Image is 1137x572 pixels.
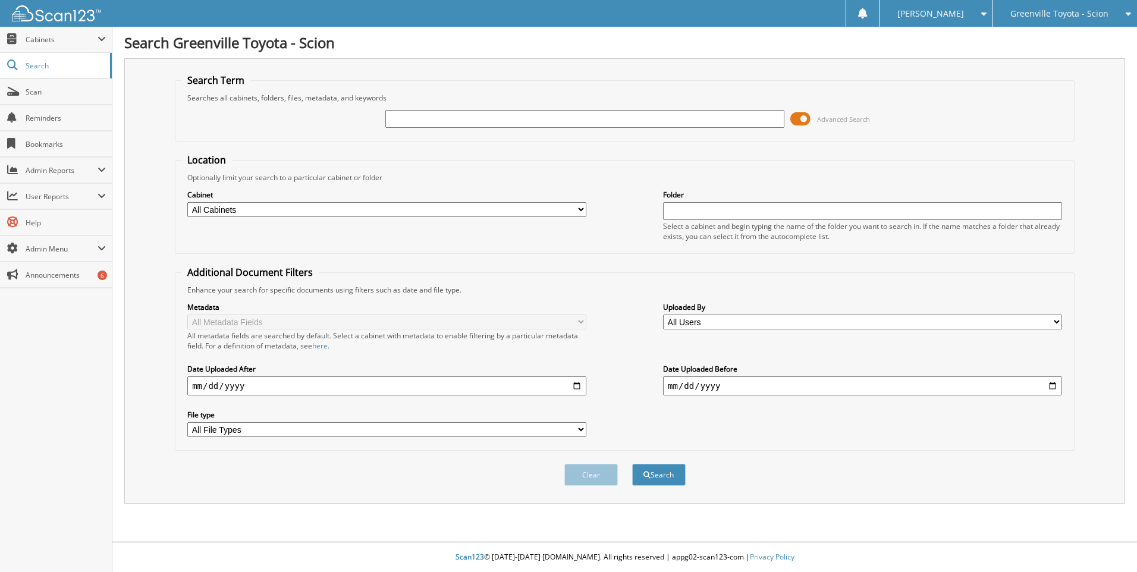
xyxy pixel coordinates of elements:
[663,364,1062,374] label: Date Uploaded Before
[26,34,98,45] span: Cabinets
[187,376,586,395] input: start
[181,172,1068,183] div: Optionally limit your search to a particular cabinet or folder
[26,244,98,254] span: Admin Menu
[26,87,106,97] span: Scan
[564,464,618,486] button: Clear
[124,33,1125,52] h1: Search Greenville Toyota - Scion
[26,165,98,175] span: Admin Reports
[12,5,101,21] img: scan123-logo-white.svg
[1010,10,1108,17] span: Greenville Toyota - Scion
[632,464,686,486] button: Search
[187,331,586,351] div: All metadata fields are searched by default. Select a cabinet with metadata to enable filtering b...
[98,271,107,280] div: 6
[663,302,1062,312] label: Uploaded By
[112,543,1137,572] div: © [DATE]-[DATE] [DOMAIN_NAME]. All rights reserved | appg02-scan123-com |
[26,191,98,202] span: User Reports
[663,190,1062,200] label: Folder
[663,221,1062,241] div: Select a cabinet and begin typing the name of the folder you want to search in. If the name match...
[750,552,794,562] a: Privacy Policy
[187,364,586,374] label: Date Uploaded After
[26,113,106,123] span: Reminders
[663,376,1062,395] input: end
[187,190,586,200] label: Cabinet
[187,410,586,420] label: File type
[26,139,106,149] span: Bookmarks
[456,552,484,562] span: Scan123
[312,341,328,351] a: here
[26,270,106,280] span: Announcements
[181,285,1068,295] div: Enhance your search for specific documents using filters such as date and file type.
[26,218,106,228] span: Help
[181,74,250,87] legend: Search Term
[181,266,319,279] legend: Additional Document Filters
[897,10,964,17] span: [PERSON_NAME]
[817,115,870,124] span: Advanced Search
[26,61,104,71] span: Search
[181,153,232,166] legend: Location
[181,93,1068,103] div: Searches all cabinets, folders, files, metadata, and keywords
[187,302,586,312] label: Metadata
